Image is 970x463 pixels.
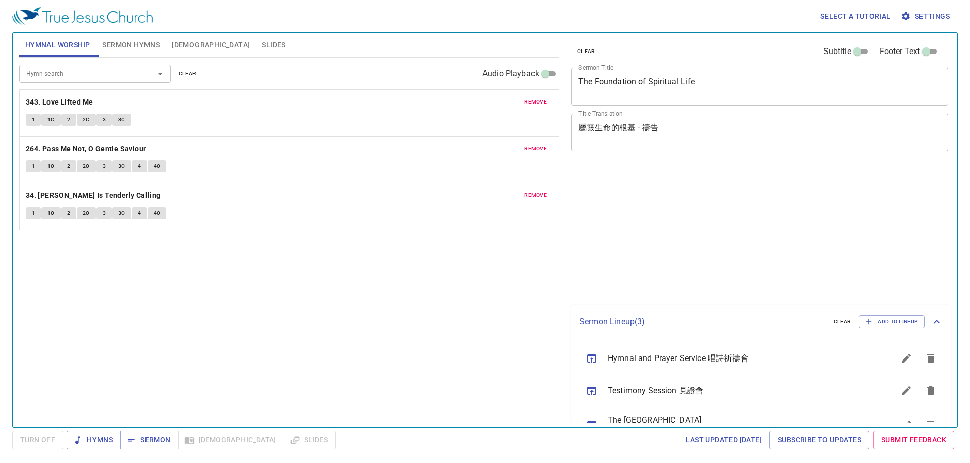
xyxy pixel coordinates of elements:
[112,114,131,126] button: 3C
[26,189,162,202] button: 34. [PERSON_NAME] Is Tenderly Calling
[67,209,70,218] span: 2
[83,115,90,124] span: 2C
[524,97,547,107] span: remove
[482,68,539,80] span: Audio Playback
[112,160,131,172] button: 3C
[148,160,167,172] button: 4C
[118,115,125,124] span: 3C
[578,77,941,96] textarea: The Foundation of Spiritual Life
[899,7,954,26] button: Settings
[173,68,203,80] button: clear
[172,39,250,52] span: [DEMOGRAPHIC_DATA]
[132,207,147,219] button: 4
[179,69,197,78] span: clear
[769,431,869,449] a: Subscribe to Updates
[32,162,35,171] span: 1
[77,114,96,126] button: 2C
[834,317,851,326] span: clear
[571,338,951,447] ul: sermon lineup list
[61,114,76,126] button: 2
[47,209,55,218] span: 1C
[77,207,96,219] button: 2C
[865,317,918,326] span: Add to Lineup
[148,207,167,219] button: 4C
[518,143,553,155] button: remove
[873,431,954,449] a: Submit Feedback
[138,162,141,171] span: 4
[820,10,891,23] span: Select a tutorial
[41,114,61,126] button: 1C
[128,434,170,446] span: Sermon
[524,191,547,200] span: remove
[778,434,861,446] span: Subscribe to Updates
[881,434,946,446] span: Submit Feedback
[12,7,153,25] img: True Jesus Church
[686,434,762,446] span: Last updated [DATE]
[608,352,870,365] span: Hymnal and Prayer Service 唱詩祈禱會
[32,209,35,218] span: 1
[96,207,112,219] button: 3
[132,160,147,172] button: 4
[103,162,106,171] span: 3
[571,305,951,338] div: Sermon Lineup(3)clearAdd to Lineup
[608,414,870,426] span: The [GEOGRAPHIC_DATA]
[26,96,95,109] button: 343. Love Lifted Me
[828,316,857,328] button: clear
[518,189,553,201] button: remove
[262,39,285,52] span: Slides
[32,115,35,124] span: 1
[103,209,106,218] span: 3
[524,144,547,153] span: remove
[67,162,70,171] span: 2
[41,160,61,172] button: 1C
[75,434,113,446] span: Hymns
[67,115,70,124] span: 2
[96,160,112,172] button: 3
[83,162,90,171] span: 2C
[47,162,55,171] span: 1C
[608,385,870,397] span: Testimony Session 見證會
[880,45,920,58] span: Footer Text
[26,96,93,109] b: 343. Love Lifted Me
[26,189,161,202] b: 34. [PERSON_NAME] Is Tenderly Calling
[816,7,895,26] button: Select a tutorial
[61,207,76,219] button: 2
[25,39,90,52] span: Hymnal Worship
[26,114,41,126] button: 1
[567,162,874,301] iframe: from-child
[571,45,601,58] button: clear
[26,160,41,172] button: 1
[118,209,125,218] span: 3C
[61,160,76,172] button: 2
[102,39,160,52] span: Sermon Hymns
[154,209,161,218] span: 4C
[903,10,950,23] span: Settings
[67,431,121,449] button: Hymns
[120,431,178,449] button: Sermon
[577,47,595,56] span: clear
[83,209,90,218] span: 2C
[26,143,148,156] button: 264. Pass Me Not, O Gentle Saviour
[26,143,147,156] b: 264. Pass Me Not, O Gentle Saviour
[47,115,55,124] span: 1C
[103,115,106,124] span: 3
[579,316,826,328] p: Sermon Lineup ( 3 )
[859,315,925,328] button: Add to Lineup
[138,209,141,218] span: 4
[112,207,131,219] button: 3C
[154,162,161,171] span: 4C
[77,160,96,172] button: 2C
[41,207,61,219] button: 1C
[682,431,766,449] a: Last updated [DATE]
[518,96,553,108] button: remove
[96,114,112,126] button: 3
[118,162,125,171] span: 3C
[578,123,941,142] textarea: 屬靈生命的根基 - 禱告
[153,67,167,81] button: Open
[26,207,41,219] button: 1
[823,45,851,58] span: Subtitle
